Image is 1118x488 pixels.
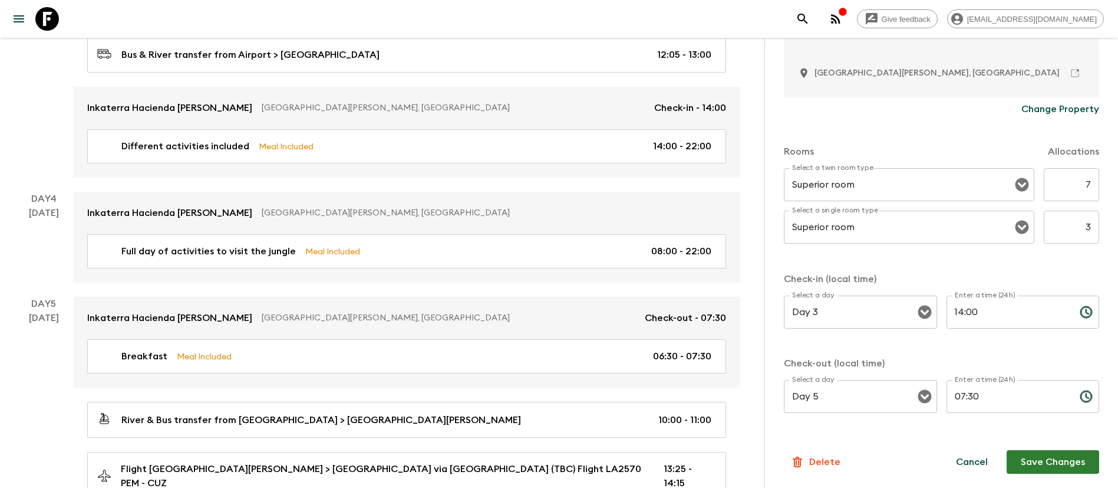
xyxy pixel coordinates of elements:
[809,455,840,469] p: Delete
[791,7,814,31] button: search adventures
[87,339,726,374] a: BreakfastMeal Included06:30 - 07:30
[1074,385,1098,408] button: Choose time, selected time is 7:30 AM
[73,192,740,234] a: Inkaterra Hacienda [PERSON_NAME][GEOGRAPHIC_DATA][PERSON_NAME], [GEOGRAPHIC_DATA]
[916,388,933,405] button: Open
[645,311,726,325] p: Check-out - 07:30
[259,140,314,153] p: Meal Included
[961,15,1103,24] span: [EMAIL_ADDRESS][DOMAIN_NAME]
[784,145,814,159] p: Rooms
[14,297,73,311] p: Day 5
[947,9,1104,28] div: [EMAIL_ADDRESS][DOMAIN_NAME]
[942,450,1002,474] button: Cancel
[262,207,717,219] p: [GEOGRAPHIC_DATA][PERSON_NAME], [GEOGRAPHIC_DATA]
[121,413,521,427] p: River & Bus transfer from [GEOGRAPHIC_DATA] > [GEOGRAPHIC_DATA][PERSON_NAME]
[121,244,296,258] p: Full day of activities to visit the jungle
[1048,145,1099,159] p: Allocations
[29,206,59,283] div: [DATE]
[305,245,360,258] p: Meal Included
[262,102,645,114] p: [GEOGRAPHIC_DATA][PERSON_NAME], [GEOGRAPHIC_DATA]
[784,272,1099,286] p: Check-in (local time)
[14,192,73,206] p: Day 4
[653,349,711,363] p: 06:30 - 07:30
[784,450,847,474] button: Delete
[916,304,933,320] button: Open
[87,37,726,73] a: Bus & River transfer from Airport > [GEOGRAPHIC_DATA]12:05 - 13:00
[262,312,635,324] p: [GEOGRAPHIC_DATA][PERSON_NAME], [GEOGRAPHIC_DATA]
[73,87,740,129] a: Inkaterra Hacienda [PERSON_NAME][GEOGRAPHIC_DATA][PERSON_NAME], [GEOGRAPHIC_DATA]Check-in - 14:00
[177,350,232,363] p: Meal Included
[875,15,937,24] span: Give feedback
[87,101,252,115] p: Inkaterra Hacienda [PERSON_NAME]
[798,21,1085,58] h2: Inkaterra Reserva Amazonica
[654,101,726,115] p: Check-in - 14:00
[857,9,938,28] a: Give feedback
[1007,450,1099,474] button: Save Changes
[792,290,834,300] label: Select a day
[87,129,726,163] a: Different activities includedMeal Included14:00 - 22:00
[814,67,1060,79] p: Puerto Maldonado, Peru
[946,296,1070,329] input: hh:mm
[121,139,249,153] p: Different activities included
[784,356,1099,371] p: Check-out (local time)
[792,375,834,385] label: Select a day
[792,163,873,173] label: Select a twin room type
[1021,97,1099,121] button: Change Property
[955,375,1015,385] label: Enter a time (24h)
[87,311,252,325] p: Inkaterra Hacienda [PERSON_NAME]
[73,297,740,339] a: Inkaterra Hacienda [PERSON_NAME][GEOGRAPHIC_DATA][PERSON_NAME], [GEOGRAPHIC_DATA]Check-out - 07:30
[1074,300,1098,324] button: Choose time, selected time is 2:00 PM
[87,206,252,220] p: Inkaterra Hacienda [PERSON_NAME]
[955,290,1015,300] label: Enter a time (24h)
[946,380,1070,413] input: hh:mm
[7,7,31,31] button: menu
[87,234,726,268] a: Full day of activities to visit the jungleMeal Included08:00 - 22:00
[1014,176,1030,193] button: Open
[653,139,711,153] p: 14:00 - 22:00
[792,205,878,215] label: Select a single room type
[121,48,380,62] p: Bus & River transfer from Airport > [GEOGRAPHIC_DATA]
[1014,219,1030,235] button: Open
[658,413,711,427] p: 10:00 - 11:00
[651,244,711,258] p: 08:00 - 22:00
[1021,102,1099,116] p: Change Property
[121,349,167,363] p: Breakfast
[87,402,726,438] a: River & Bus transfer from [GEOGRAPHIC_DATA] > [GEOGRAPHIC_DATA][PERSON_NAME]10:00 - 11:00
[657,48,711,62] p: 12:05 - 13:00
